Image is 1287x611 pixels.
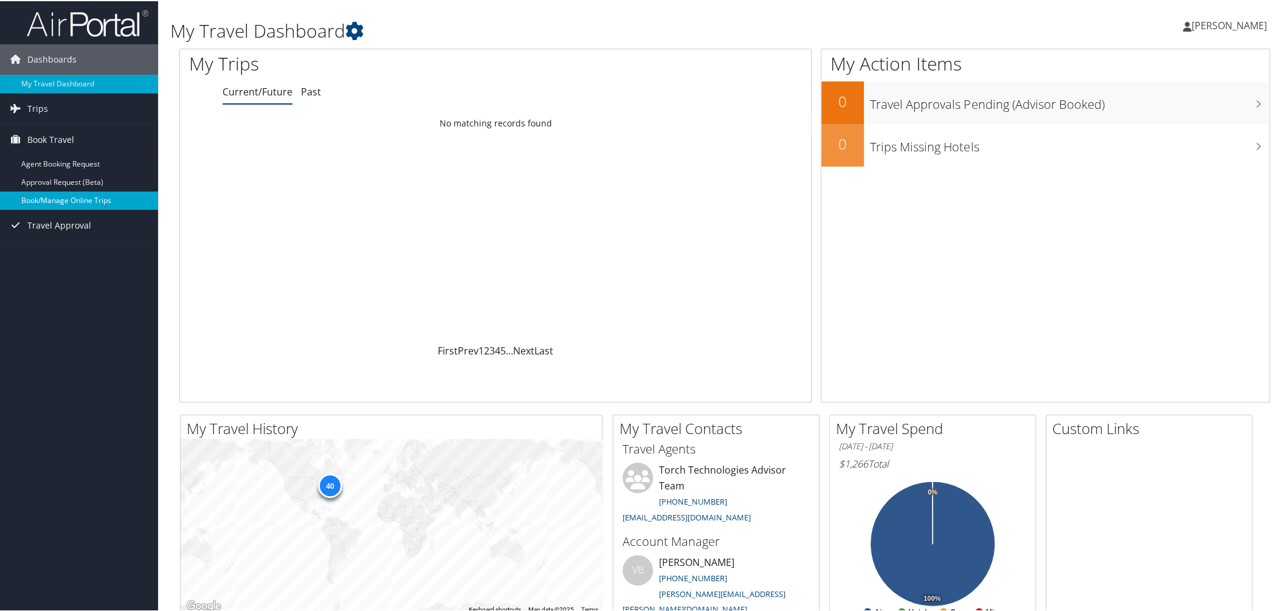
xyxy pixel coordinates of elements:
a: First [438,343,458,356]
a: Last [534,343,553,356]
a: [PERSON_NAME] [1183,6,1279,43]
h2: My Travel Spend [836,417,1035,438]
div: VB [623,554,653,584]
tspan: 100% [923,594,940,601]
h3: Trips Missing Hotels [870,131,1269,154]
a: Prev [458,343,478,356]
a: 2 [484,343,489,356]
tspan: 0% [928,488,937,495]
span: $1,266 [839,456,868,469]
h1: My Trips [189,50,539,75]
a: [PHONE_NUMBER] [659,571,727,582]
h6: Total [839,456,1026,469]
a: [EMAIL_ADDRESS][DOMAIN_NAME] [623,511,751,522]
a: Current/Future [223,84,292,97]
h3: Account Manager [623,532,810,549]
h1: My Travel Dashboard [170,17,909,43]
li: Torch Technologies Advisor Team [616,461,816,526]
a: [PHONE_NUMBER] [659,495,727,506]
a: 3 [489,343,495,356]
h1: My Action Items [821,50,1269,75]
a: Past [301,84,321,97]
span: [PERSON_NAME] [1192,18,1267,31]
span: Travel Approval [27,209,91,240]
a: 0Trips Missing Hotels [821,123,1269,165]
td: No matching records found [180,111,811,133]
h2: My Travel History [187,417,602,438]
h2: Custom Links [1052,417,1252,438]
img: airportal-logo.png [27,8,148,36]
span: Dashboards [27,43,77,74]
a: 5 [500,343,506,356]
h6: [DATE] - [DATE] [839,440,1026,451]
h2: My Travel Contacts [619,417,819,438]
a: 4 [495,343,500,356]
h3: Travel Approvals Pending (Advisor Booked) [870,89,1269,112]
div: 40 [318,472,342,497]
h2: 0 [821,90,864,111]
a: 1 [478,343,484,356]
span: Book Travel [27,123,74,154]
a: 0Travel Approvals Pending (Advisor Booked) [821,80,1269,123]
span: … [506,343,513,356]
h3: Travel Agents [623,440,810,457]
h2: 0 [821,133,864,153]
span: Trips [27,92,48,123]
a: Next [513,343,534,356]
